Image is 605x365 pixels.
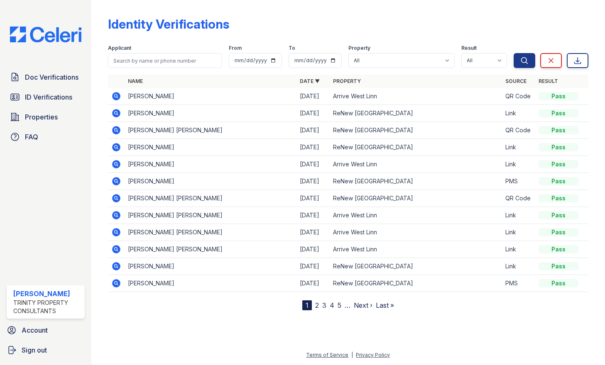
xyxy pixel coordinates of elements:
a: Account [3,322,88,338]
td: [DATE] [296,207,330,224]
a: Privacy Policy [356,352,390,358]
span: ID Verifications [25,92,72,102]
a: 3 [322,301,326,309]
td: Arrive West Linn [330,88,502,105]
span: Sign out [22,345,47,355]
td: [PERSON_NAME] [PERSON_NAME] [125,241,297,258]
td: Link [502,258,535,275]
td: Link [502,139,535,156]
span: FAQ [25,132,38,142]
td: ReNew [GEOGRAPHIC_DATA] [330,139,502,156]
td: [PERSON_NAME] [PERSON_NAME] [125,224,297,241]
div: Pass [539,177,578,185]
td: ReNew [GEOGRAPHIC_DATA] [330,190,502,207]
div: 1 [302,300,312,310]
div: Pass [539,143,578,151]
div: Pass [539,279,578,287]
a: Properties [7,109,85,125]
div: Pass [539,109,578,117]
div: Pass [539,245,578,253]
span: Account [22,325,48,335]
td: [PERSON_NAME] [PERSON_NAME] [125,190,297,207]
td: [DATE] [296,241,330,258]
td: ReNew [GEOGRAPHIC_DATA] [330,173,502,190]
td: [DATE] [296,156,330,173]
td: ReNew [GEOGRAPHIC_DATA] [330,258,502,275]
td: [DATE] [296,275,330,292]
input: Search by name or phone number [108,53,222,68]
div: | [351,352,353,358]
div: Pass [539,92,578,100]
td: [DATE] [296,122,330,139]
a: 2 [315,301,319,309]
a: Next › [354,301,372,309]
td: [DATE] [296,224,330,241]
td: Link [502,207,535,224]
div: Pass [539,262,578,270]
td: ReNew [GEOGRAPHIC_DATA] [330,105,502,122]
td: Arrive West Linn [330,224,502,241]
div: Pass [539,126,578,134]
td: [PERSON_NAME] [125,258,297,275]
a: Doc Verifications [7,69,85,85]
div: Pass [539,211,578,219]
label: From [229,45,242,51]
td: PMS [502,173,535,190]
td: [PERSON_NAME] [125,105,297,122]
td: Link [502,241,535,258]
td: [PERSON_NAME] [125,275,297,292]
td: [DATE] [296,105,330,122]
a: Name [128,78,143,84]
td: Link [502,105,535,122]
td: PMS [502,275,535,292]
a: Terms of Service [306,352,348,358]
div: Pass [539,228,578,236]
td: QR Code [502,88,535,105]
td: [DATE] [296,190,330,207]
a: 4 [330,301,334,309]
a: Last » [376,301,394,309]
td: [PERSON_NAME] [125,139,297,156]
label: Property [348,45,370,51]
td: Arrive West Linn [330,207,502,224]
div: Pass [539,160,578,168]
td: Arrive West Linn [330,241,502,258]
a: FAQ [7,129,85,145]
td: [PERSON_NAME] [125,88,297,105]
td: QR Code [502,190,535,207]
a: Result [539,78,558,84]
a: Sign out [3,342,88,358]
td: [DATE] [296,258,330,275]
div: Identity Verifications [108,17,229,32]
span: Doc Verifications [25,72,78,82]
label: Applicant [108,45,131,51]
td: Link [502,224,535,241]
td: Arrive West Linn [330,156,502,173]
a: Source [505,78,527,84]
td: [PERSON_NAME] [125,173,297,190]
img: CE_Logo_Blue-a8612792a0a2168367f1c8372b55b34899dd931a85d93a1a3d3e32e68fde9ad4.png [3,27,88,42]
td: [PERSON_NAME] [PERSON_NAME] [125,207,297,224]
div: Trinity Property Consultants [13,299,81,315]
td: [DATE] [296,173,330,190]
td: Link [502,156,535,173]
td: [DATE] [296,88,330,105]
div: [PERSON_NAME] [13,289,81,299]
a: 5 [338,301,341,309]
a: ID Verifications [7,89,85,105]
a: Date ▼ [300,78,320,84]
label: To [289,45,295,51]
div: Pass [539,194,578,202]
td: [DATE] [296,139,330,156]
td: ReNew [GEOGRAPHIC_DATA] [330,122,502,139]
td: ReNew [GEOGRAPHIC_DATA] [330,275,502,292]
a: Property [333,78,361,84]
td: [PERSON_NAME] [PERSON_NAME] [125,122,297,139]
td: QR Code [502,122,535,139]
label: Result [461,45,477,51]
td: [PERSON_NAME] [125,156,297,173]
span: … [345,300,350,310]
span: Properties [25,112,58,122]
